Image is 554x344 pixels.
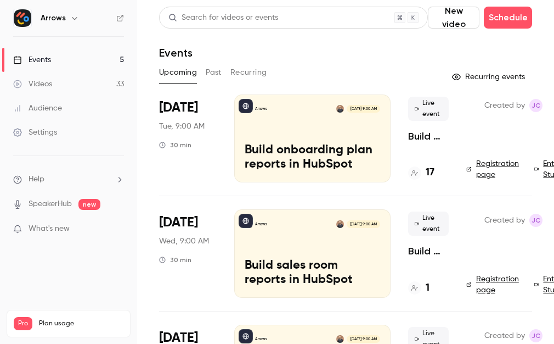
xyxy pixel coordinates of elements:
[466,158,521,180] a: Registration page
[426,281,429,296] h4: 1
[336,335,344,343] img: Shareil Nariman
[159,214,198,231] span: [DATE]
[13,174,124,185] li: help-dropdown-opener
[466,274,521,296] a: Registration page
[245,143,380,172] p: Build onboarding plan reports in HubSpot
[41,13,66,24] h6: Arrows
[336,105,344,113] img: Shareil Nariman
[347,335,380,343] span: [DATE] 9:00 AM
[29,174,44,185] span: Help
[529,99,542,112] span: Jamie Carlson
[347,220,380,228] span: [DATE] 9:00 AM
[159,141,191,149] div: 30 min
[408,130,449,143] a: Build onboarding plan reports in HubSpot
[14,317,32,330] span: Pro
[29,223,70,235] span: What's new
[426,165,434,180] h4: 17
[13,103,62,114] div: Audience
[234,209,391,297] a: Build sales room reports in HubSpotArrowsShareil Nariman[DATE] 9:00 AMBuild sales room reports in...
[255,106,267,112] p: Arrows
[336,220,344,228] img: Shareil Nariman
[206,64,222,81] button: Past
[408,97,449,121] span: Live event
[159,121,205,132] span: Tue, 9:00 AM
[532,99,540,112] span: JC
[408,245,449,258] a: Build sales room reports in HubSpot
[347,105,380,113] span: [DATE] 9:00 AM
[159,236,209,247] span: Wed, 9:00 AM
[159,95,217,182] div: Oct 14 Tue, 9:00 AM (America/Los Angeles)
[13,127,57,138] div: Settings
[532,329,540,342] span: JC
[447,68,532,86] button: Recurring events
[484,99,525,112] span: Created by
[159,99,198,116] span: [DATE]
[29,198,72,210] a: SpeakerHub
[78,199,100,210] span: new
[234,95,391,182] a: Build onboarding plan reports in HubSpotArrowsShareil Nariman[DATE] 9:00 AMBuild onboarding plan ...
[532,214,540,227] span: JC
[159,209,217,297] div: Oct 15 Wed, 9:00 AM (America/Los Angeles)
[111,224,124,234] iframe: Noticeable Trigger
[255,221,267,227] p: Arrows
[255,336,267,342] p: Arrows
[159,46,193,59] h1: Events
[529,214,542,227] span: Jamie Carlson
[428,7,479,29] button: New video
[245,259,380,287] p: Build sales room reports in HubSpot
[408,212,449,236] span: Live event
[230,64,267,81] button: Recurring
[159,256,191,264] div: 30 min
[39,319,123,328] span: Plan usage
[14,9,31,27] img: Arrows
[484,214,525,227] span: Created by
[529,329,542,342] span: Jamie Carlson
[408,281,429,296] a: 1
[159,64,197,81] button: Upcoming
[13,79,52,90] div: Videos
[484,329,525,342] span: Created by
[13,54,51,65] div: Events
[408,165,434,180] a: 17
[484,7,532,29] button: Schedule
[168,12,278,24] div: Search for videos or events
